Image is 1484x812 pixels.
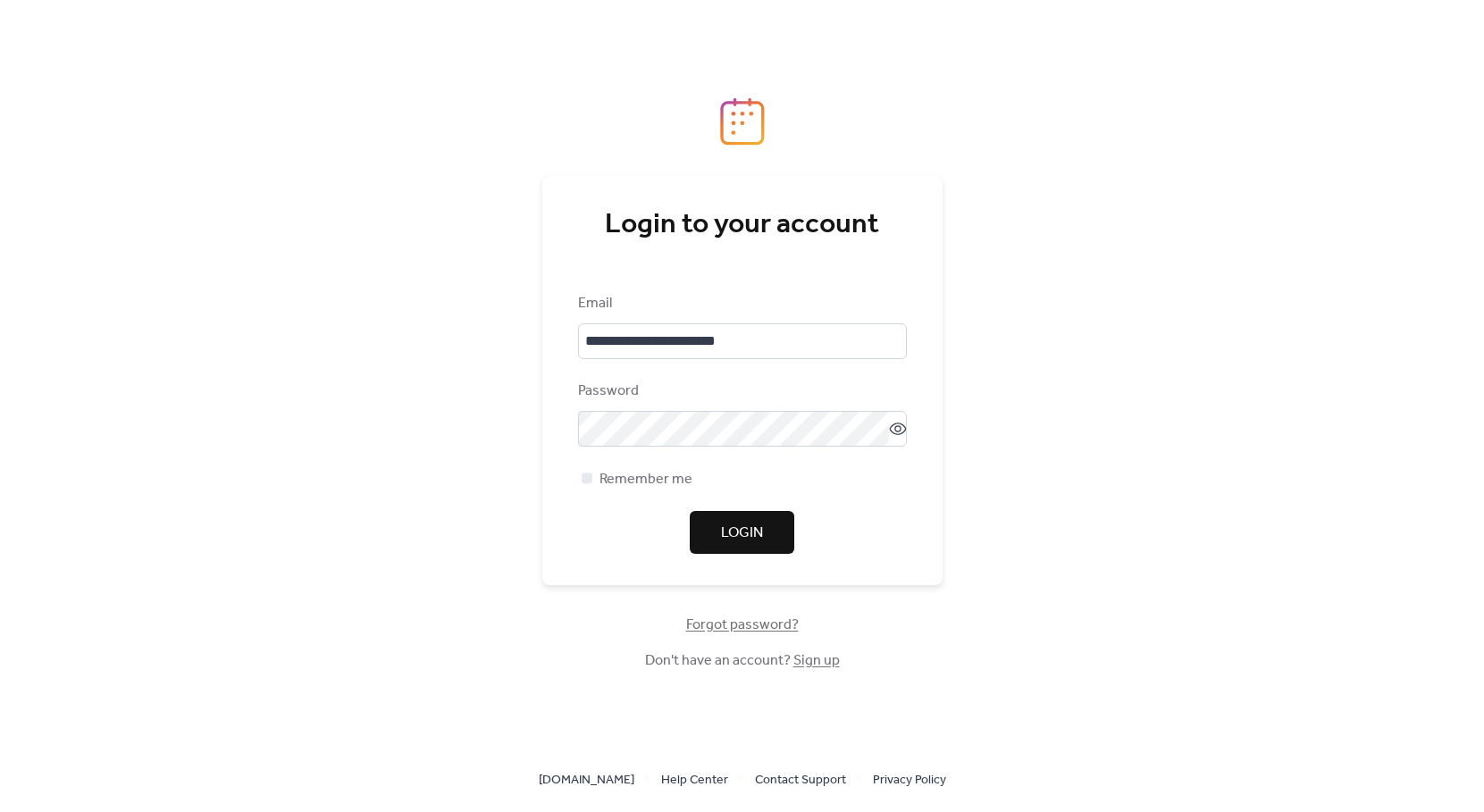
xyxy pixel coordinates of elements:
span: [DOMAIN_NAME] [539,770,634,791]
a: Help Center [661,768,728,791]
a: Privacy Policy [873,768,946,791]
div: Password [578,381,903,402]
span: Privacy Policy [873,770,946,791]
img: logo [720,97,765,146]
span: Contact Support [755,770,846,791]
button: Login [690,511,794,554]
div: Email [578,293,903,314]
a: [DOMAIN_NAME] [539,768,634,791]
span: Login [721,523,763,544]
a: Sign up [793,647,840,674]
a: Forgot password? [686,620,799,630]
div: Login to your account [578,207,907,243]
span: Don't have an account? [645,650,840,672]
span: Remember me [599,469,692,490]
span: Help Center [661,770,728,791]
span: Forgot password? [686,615,799,636]
a: Contact Support [755,768,846,791]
